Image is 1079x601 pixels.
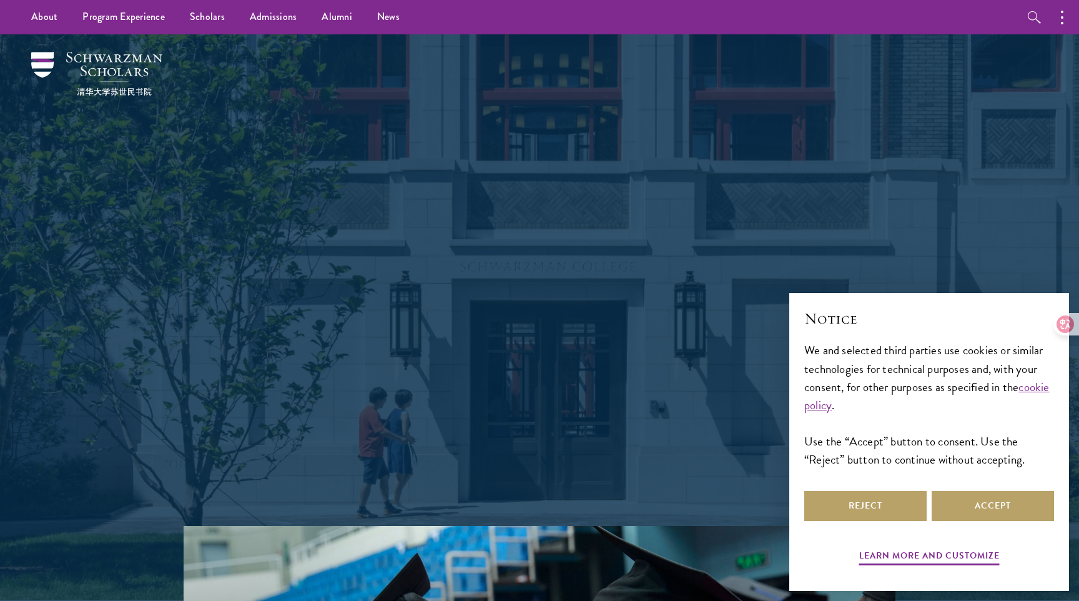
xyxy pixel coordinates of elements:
div: We and selected third parties use cookies or similar technologies for technical purposes and, wit... [804,341,1054,468]
button: Reject [804,491,927,521]
h2: Notice [804,308,1054,329]
button: Learn more and customize [859,548,1000,567]
button: Accept [932,491,1054,521]
a: cookie policy [804,378,1050,414]
img: Schwarzman Scholars [31,52,162,96]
